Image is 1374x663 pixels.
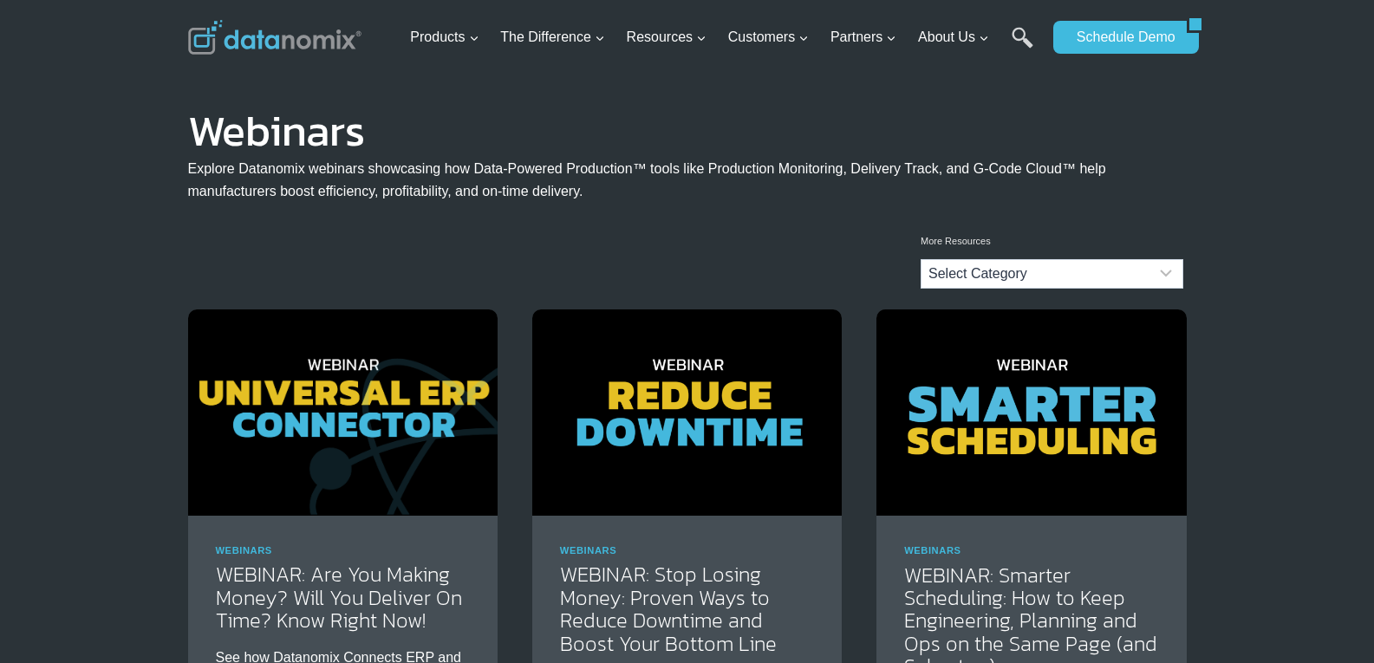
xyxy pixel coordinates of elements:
[728,26,809,49] span: Customers
[1012,27,1033,66] a: Search
[188,20,361,55] img: Datanomix
[403,10,1045,66] nav: Primary Navigation
[627,26,707,49] span: Resources
[918,26,989,49] span: About Us
[830,26,896,49] span: Partners
[216,545,272,556] a: Webinars
[532,309,842,516] img: WEBINAR: Discover practical ways to reduce downtime, boost productivity, and improve profits in y...
[216,559,462,635] a: WEBINAR: Are You Making Money? Will You Deliver On Time? Know Right Now!
[410,26,479,49] span: Products
[188,118,1187,144] h1: Webinars
[876,309,1186,516] img: Smarter Scheduling: How To Keep Engineering, Planning and Ops on the Same Page
[1053,21,1187,54] a: Schedule Demo
[560,559,777,658] a: WEBINAR: Stop Losing Money: Proven Ways to Reduce Downtime and Boost Your Bottom Line
[904,545,960,556] a: Webinars
[921,234,1183,250] p: More Resources
[188,309,498,516] img: Bridge the gap between planning & production with the Datanomix Universal ERP Connector
[560,545,616,556] a: Webinars
[500,26,605,49] span: The Difference
[188,161,1106,198] span: Explore Datanomix webinars showcasing how Data-Powered Production™ tools like Production Monitori...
